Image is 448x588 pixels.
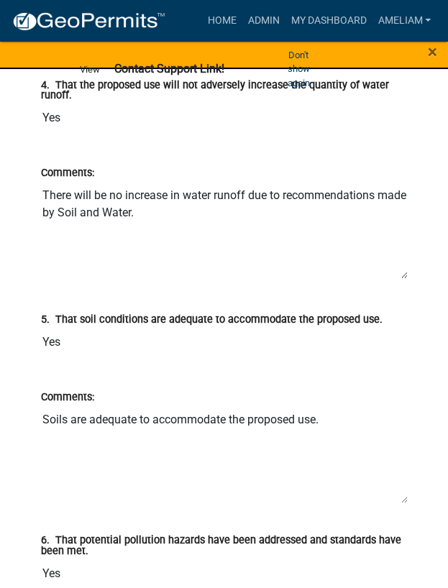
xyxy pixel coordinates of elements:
a: Admin [242,7,285,35]
button: Don't show again [272,43,325,95]
a: AmeliaM [372,7,436,35]
a: View [74,58,106,81]
label: 4. That the proposed use will not adversely increase the quantity of water runoff. [41,81,408,101]
textarea: Soils are adequate to accommodate the proposed use. [41,405,408,503]
a: Home [201,7,242,35]
label: Comments: [41,168,94,178]
a: My Dashboard [285,7,372,35]
label: 6. That potential pollution hazards have been addressed and standards have been met. [41,535,408,556]
button: Close [428,43,437,60]
label: 5. That soil conditions are adequate to accommodate the proposed use. [41,315,383,325]
strong: Contact Support Link! [114,61,224,75]
label: Comments: [41,392,94,403]
textarea: There will be no increase in water runoff due to recommendations made by Soil and Water. [41,181,408,279]
span: × [428,42,437,62]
